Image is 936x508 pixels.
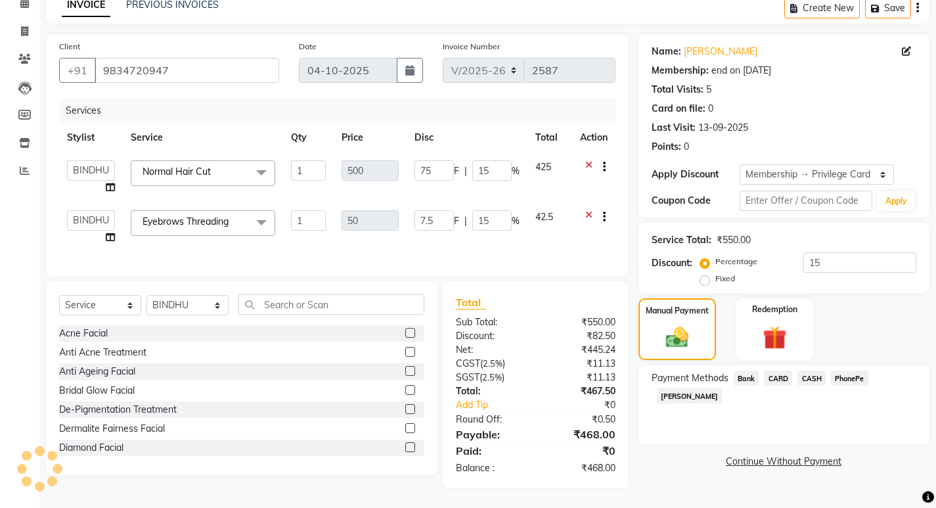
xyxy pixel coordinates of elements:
img: _cash.svg [659,325,696,351]
label: Percentage [715,256,757,267]
div: Card on file: [652,102,705,116]
div: ₹468.00 [535,427,625,442]
th: Stylist [59,123,123,152]
input: Search or Scan [238,294,424,315]
a: Add Tip [446,398,550,412]
span: 2.5% [482,372,502,382]
span: 425 [535,161,551,173]
a: Continue Without Payment [641,455,927,469]
div: Paid: [446,443,535,459]
div: Sub Total: [446,315,535,329]
th: Action [572,123,615,152]
a: x [211,166,217,177]
span: | [464,214,467,228]
button: Apply [878,191,915,211]
th: Total [527,123,572,152]
div: 13-09-2025 [698,121,748,135]
div: Membership: [652,64,709,78]
input: Enter Offer / Coupon Code [740,191,872,211]
label: Fixed [715,273,735,285]
span: [PERSON_NAME] [657,388,723,404]
div: Discount: [446,329,535,343]
div: 5 [706,83,711,97]
div: Balance : [446,461,535,475]
span: SGST [456,371,479,383]
span: | [464,164,467,178]
div: Diamond Facial [59,441,123,455]
div: Bridal Glow Facial [59,384,135,398]
a: x [229,216,234,227]
span: F [454,214,459,228]
span: Eyebrows Threading [143,216,229,227]
button: +91 [59,58,96,83]
div: Points: [652,140,681,154]
span: Total [456,296,486,310]
span: F [454,164,459,178]
span: 42.5 [535,211,553,223]
div: ₹0 [550,398,625,412]
div: 0 [708,102,713,116]
div: ₹0 [535,443,625,459]
div: ₹0.50 [535,413,625,427]
div: Discount: [652,256,692,270]
div: Anti Ageing Facial [59,365,135,379]
th: Disc [407,123,527,152]
img: _gift.svg [755,323,794,353]
span: PhonePe [831,371,868,386]
div: Service Total: [652,233,711,247]
div: ₹550.00 [717,233,751,247]
div: ₹11.13 [535,357,625,371]
th: Qty [283,123,333,152]
div: Last Visit: [652,121,696,135]
label: Invoice Number [443,41,500,53]
div: Payable: [446,427,535,442]
div: ₹550.00 [535,315,625,329]
span: CGST [456,358,480,369]
div: Coupon Code [652,194,740,208]
div: Dermalite Fairness Facial [59,422,165,436]
div: Apply Discount [652,168,740,181]
div: ₹467.50 [535,384,625,398]
span: Payment Methods [652,371,728,385]
div: Services [60,99,625,123]
span: CASH [797,371,826,386]
div: De-Pigmentation Treatment [59,403,177,417]
div: Total: [446,384,535,398]
div: 0 [684,140,689,154]
label: Client [59,41,80,53]
div: Acne Facial [59,327,108,340]
label: Manual Payment [646,305,709,317]
a: [PERSON_NAME] [684,45,757,58]
div: ₹445.24 [535,343,625,357]
div: ( ) [446,371,535,384]
div: end on [DATE] [711,64,771,78]
div: ( ) [446,357,535,371]
th: Service [123,123,283,152]
span: Bank [734,371,759,386]
div: ₹82.50 [535,329,625,343]
label: Redemption [752,304,797,315]
span: % [512,164,520,178]
span: % [512,214,520,228]
div: Anti Acne Treatment [59,346,146,359]
div: ₹11.13 [535,371,625,384]
span: CARD [764,371,792,386]
div: ₹468.00 [535,461,625,475]
div: Name: [652,45,681,58]
div: Total Visits: [652,83,703,97]
div: Net: [446,343,535,357]
span: Normal Hair Cut [143,166,211,177]
div: Round Off: [446,413,535,427]
span: 2.5% [483,358,502,369]
input: Search by Name/Mobile/Email/Code [95,58,279,83]
th: Price [334,123,407,152]
label: Date [299,41,317,53]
